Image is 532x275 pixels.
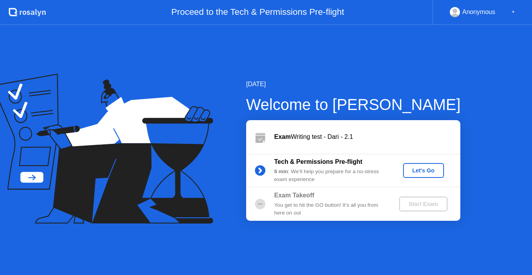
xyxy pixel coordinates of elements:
[274,168,386,184] div: : We’ll help you prepare for a no-stress exam experience
[274,132,460,142] div: Writing test - Dari - 2.1
[402,201,444,207] div: Start Exam
[274,133,291,140] b: Exam
[511,7,515,17] div: ▼
[274,158,362,165] b: Tech & Permissions Pre-flight
[399,197,447,211] button: Start Exam
[403,163,444,178] button: Let's Go
[274,201,386,217] div: You get to hit the GO button! It’s all you from here on out
[246,93,461,116] div: Welcome to [PERSON_NAME]
[246,80,461,89] div: [DATE]
[406,167,441,174] div: Let's Go
[274,192,314,199] b: Exam Takeoff
[462,7,495,17] div: Anonymous
[274,169,288,174] b: 5 min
